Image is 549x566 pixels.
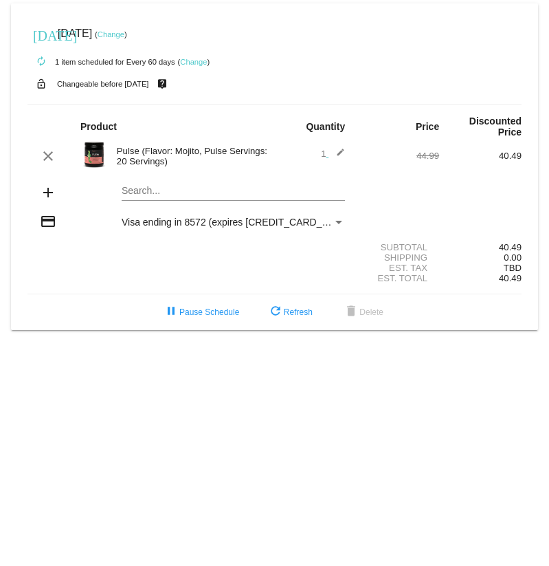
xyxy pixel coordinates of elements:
span: TBD [504,263,522,273]
a: Change [98,30,124,39]
mat-icon: lock_open [33,75,49,93]
span: 40.49 [499,273,522,283]
mat-icon: delete [343,304,359,320]
mat-icon: refresh [267,304,284,320]
button: Refresh [256,300,324,325]
div: 40.49 [439,151,522,161]
mat-icon: live_help [154,75,170,93]
span: Visa ending in 8572 (expires [CREDIT_CARD_DATA]) [122,217,352,228]
strong: Discounted Price [469,116,522,138]
mat-icon: credit_card [40,213,56,230]
input: Search... [122,186,345,197]
mat-icon: [DATE] [33,26,49,43]
div: Pulse (Flavor: Mojito, Pulse Servings: 20 Servings) [110,146,275,166]
mat-select: Payment Method [122,217,345,228]
small: Changeable before [DATE] [57,80,149,88]
small: ( ) [178,58,210,66]
div: Shipping [357,252,439,263]
span: 0.00 [504,252,522,263]
strong: Price [416,121,439,132]
mat-icon: autorenew [33,54,49,70]
mat-icon: pause [163,304,179,320]
strong: Quantity [306,121,345,132]
div: 40.49 [439,242,522,252]
span: Pause Schedule [163,307,239,317]
div: 44.99 [357,151,439,161]
div: Subtotal [357,242,439,252]
div: Est. Total [357,273,439,283]
div: Est. Tax [357,263,439,273]
mat-icon: add [40,184,56,201]
small: ( ) [95,30,127,39]
button: Pause Schedule [152,300,250,325]
button: Delete [332,300,394,325]
mat-icon: clear [40,148,56,164]
mat-icon: edit [328,148,345,164]
a: Change [180,58,207,66]
strong: Product [80,121,117,132]
span: Delete [343,307,383,317]
span: Refresh [267,307,313,317]
img: Pulse20S-Mojito-Transp.png [80,141,108,168]
small: 1 item scheduled for Every 60 days [27,58,175,66]
span: 1 [321,149,345,159]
